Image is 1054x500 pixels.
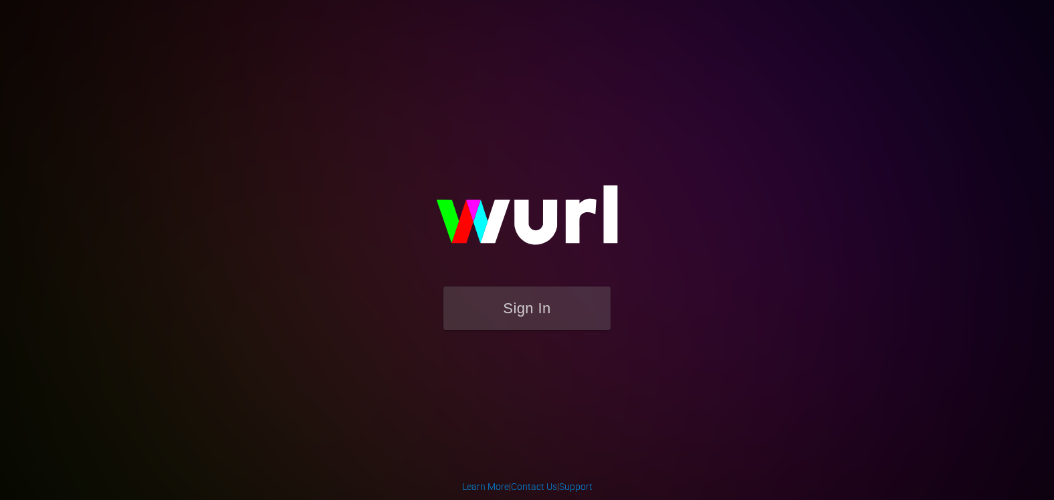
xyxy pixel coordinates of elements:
[462,480,593,493] div: | |
[393,157,661,286] img: wurl-logo-on-black-223613ac3d8ba8fe6dc639794a292ebdb59501304c7dfd60c99c58986ef67473.svg
[462,481,509,492] a: Learn More
[511,481,557,492] a: Contact Us
[443,286,611,330] button: Sign In
[559,481,593,492] a: Support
